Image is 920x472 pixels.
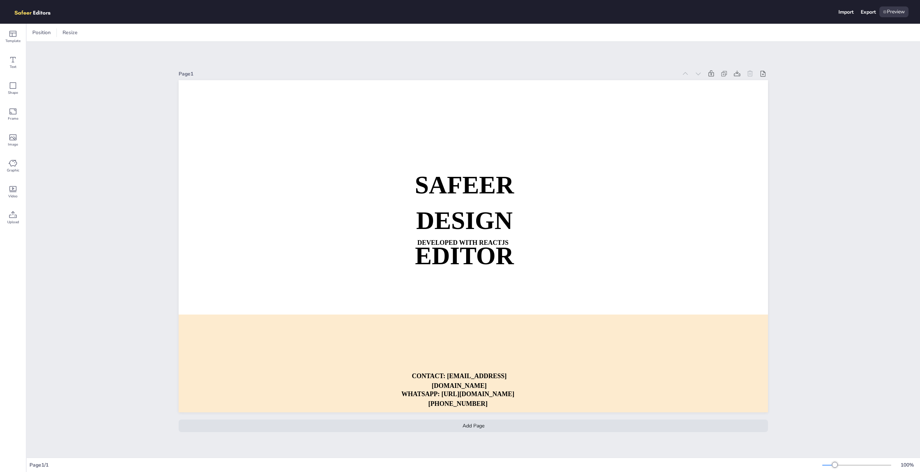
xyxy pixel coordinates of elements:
[415,171,514,199] strong: SAFEER
[838,9,854,15] div: Import
[8,116,18,122] span: Frame
[5,38,20,44] span: Template
[179,420,768,432] div: Add Page
[61,29,79,36] span: Resize
[861,9,876,15] div: Export
[31,29,52,36] span: Position
[8,193,18,199] span: Video
[7,219,19,225] span: Upload
[7,168,19,173] span: Graphic
[10,64,17,70] span: Text
[179,70,677,77] div: Page 1
[11,6,61,17] img: logo.png
[417,239,509,246] strong: DEVELOPED WITH REACTJS
[412,372,507,389] strong: CONTACT: [EMAIL_ADDRESS][DOMAIN_NAME]
[401,390,514,407] strong: WHATSAPP: [URL][DOMAIN_NAME][PHONE_NUMBER]
[898,462,916,468] div: 100 %
[8,90,18,96] span: Shape
[8,142,18,147] span: Image
[415,207,514,270] strong: DESIGN EDITOR
[29,462,822,468] div: Page 1 / 1
[879,6,908,17] div: Preview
